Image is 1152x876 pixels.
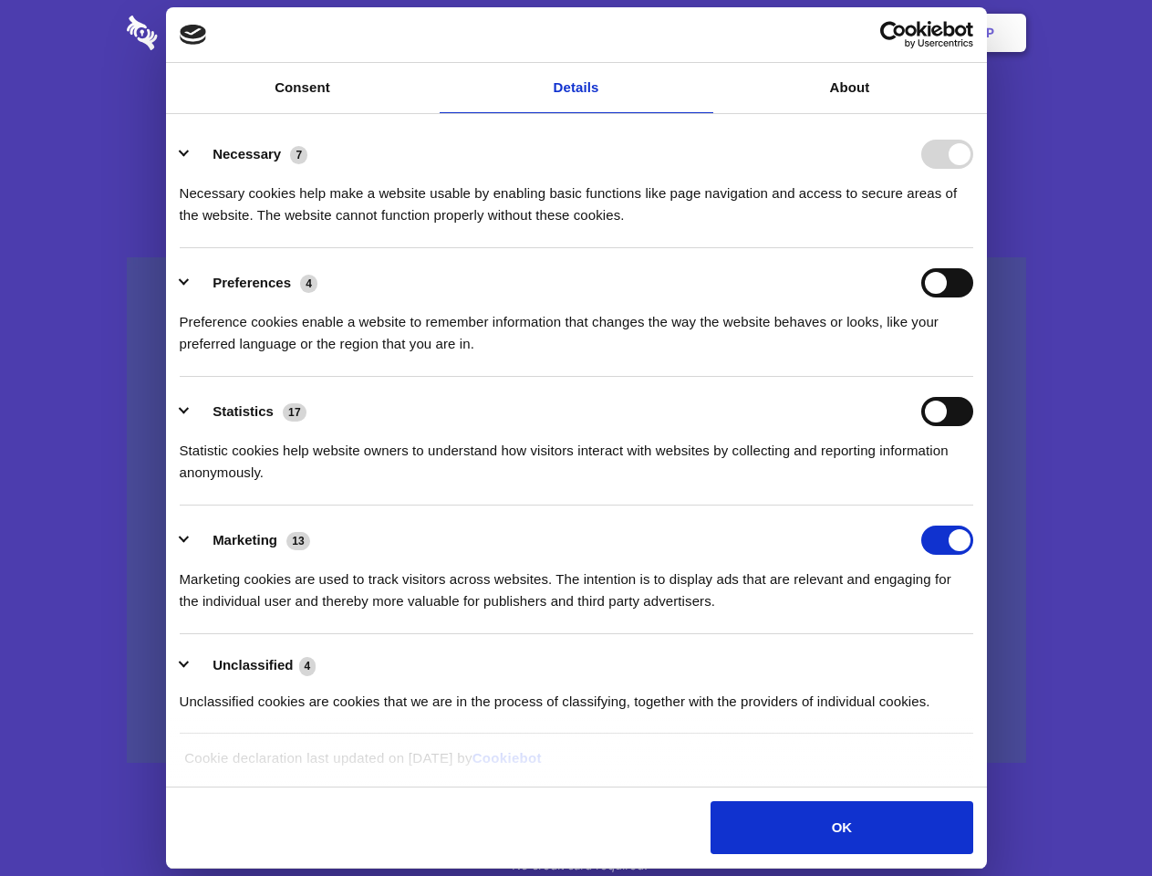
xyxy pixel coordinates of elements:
img: logo [180,25,207,45]
a: Consent [166,63,440,113]
span: 4 [299,657,317,675]
a: Wistia video thumbnail [127,257,1026,764]
div: Marketing cookies are used to track visitors across websites. The intention is to display ads tha... [180,555,973,612]
span: 13 [286,532,310,550]
button: OK [711,801,972,854]
a: Details [440,63,713,113]
a: About [713,63,987,113]
label: Necessary [213,146,281,162]
img: logo-wordmark-white-trans-d4663122ce5f474addd5e946df7df03e33cb6a1c49d2221995e7729f52c070b2.svg [127,16,283,50]
button: Preferences (4) [180,268,329,297]
a: Contact [740,5,824,61]
iframe: Drift Widget Chat Controller [1061,785,1130,854]
div: Statistic cookies help website owners to understand how visitors interact with websites by collec... [180,426,973,484]
button: Necessary (7) [180,140,319,169]
a: Login [827,5,907,61]
label: Preferences [213,275,291,290]
button: Marketing (13) [180,526,322,555]
label: Statistics [213,403,274,419]
span: 4 [300,275,317,293]
button: Statistics (17) [180,397,318,426]
h1: Eliminate Slack Data Loss. [127,82,1026,148]
div: Preference cookies enable a website to remember information that changes the way the website beha... [180,297,973,355]
a: Pricing [535,5,615,61]
span: 7 [290,146,307,164]
a: Cookiebot [472,750,542,766]
a: Usercentrics Cookiebot - opens in a new window [814,21,973,48]
label: Marketing [213,532,277,547]
h4: Auto-redaction of sensitive data, encrypted data sharing and self-destructing private chats. Shar... [127,166,1026,226]
div: Necessary cookies help make a website usable by enabling basic functions like page navigation and... [180,169,973,226]
button: Unclassified (4) [180,654,327,677]
span: 17 [283,403,306,422]
div: Cookie declaration last updated on [DATE] by [171,747,981,783]
div: Unclassified cookies are cookies that we are in the process of classifying, together with the pro... [180,677,973,713]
